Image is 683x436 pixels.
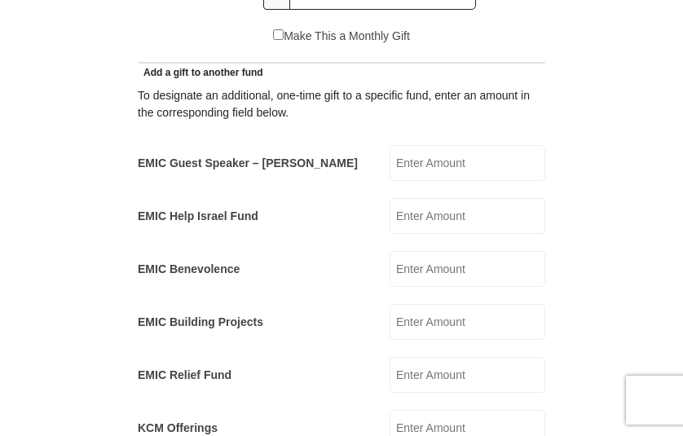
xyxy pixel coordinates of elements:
label: Make This a Monthly Gift [273,28,410,45]
input: Enter Amount [390,357,545,393]
label: EMIC Building Projects [138,314,263,331]
input: Enter Amount [390,145,545,181]
input: Enter Amount [390,304,545,340]
label: EMIC Guest Speaker – [PERSON_NAME] [138,155,358,172]
input: Enter Amount [390,198,545,234]
label: EMIC Benevolence [138,261,240,278]
input: Make This a Monthly Gift [273,29,284,40]
input: Enter Amount [390,251,545,287]
label: EMIC Relief Fund [138,367,231,384]
div: To designate an additional, one-time gift to a specific fund, enter an amount in the correspondin... [138,87,545,121]
span: Add a gift to another fund [138,67,263,78]
label: EMIC Help Israel Fund [138,208,258,225]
